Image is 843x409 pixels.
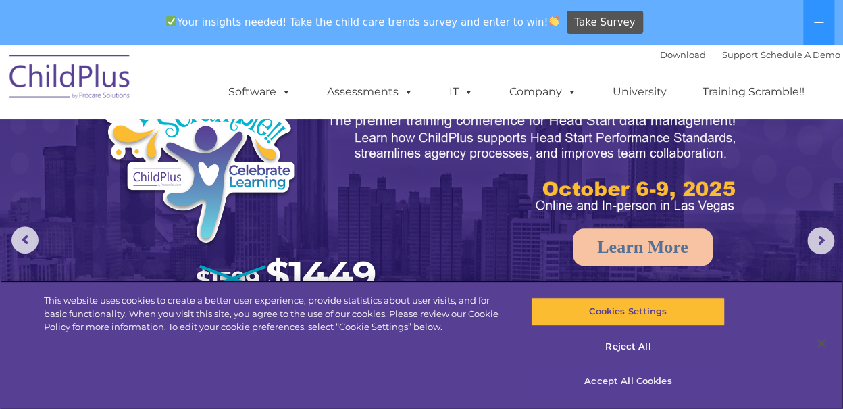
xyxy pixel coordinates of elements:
[166,16,176,26] img: ✅
[531,333,725,361] button: Reject All
[188,89,229,99] span: Last name
[573,228,713,266] a: Learn More
[188,145,245,155] span: Phone number
[436,78,487,105] a: IT
[689,78,818,105] a: Training Scramble!!
[599,78,680,105] a: University
[660,49,706,60] a: Download
[761,49,840,60] a: Schedule A Demo
[215,78,305,105] a: Software
[567,11,643,34] a: Take Survey
[548,16,559,26] img: 👏
[574,11,635,34] span: Take Survey
[44,294,506,334] div: This website uses cookies to create a better user experience, provide statistics about user visit...
[496,78,590,105] a: Company
[531,297,725,326] button: Cookies Settings
[160,9,565,35] span: Your insights needed! Take the child care trends survey and enter to win!
[313,78,427,105] a: Assessments
[722,49,758,60] a: Support
[807,329,836,358] button: Close
[3,45,138,113] img: ChildPlus by Procare Solutions
[660,49,840,60] font: |
[531,367,725,395] button: Accept All Cookies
